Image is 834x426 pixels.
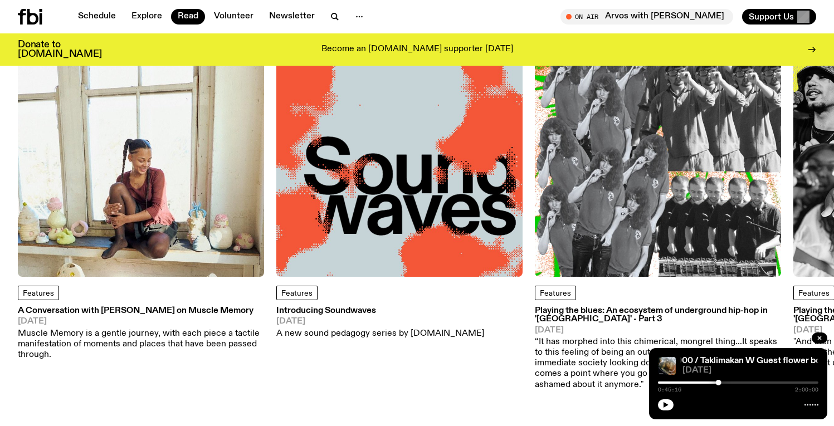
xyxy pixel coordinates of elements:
[658,387,681,393] span: 0:45:16
[795,387,818,393] span: 2:00:00
[535,337,781,390] p: “It has morphed into this chimerical, mongrel thing...It speaks to this feeling of being an outsi...
[749,12,794,22] span: Support Us
[535,307,781,324] h3: Playing the blues: An ecosystem of underground hip-hop in '[GEOGRAPHIC_DATA]' - Part 3
[71,9,123,25] a: Schedule
[18,317,264,326] span: [DATE]
[18,307,264,315] h3: A Conversation with [PERSON_NAME] on Muscle Memory
[23,290,54,297] span: Features
[276,307,484,339] a: Introducing Soundwaves[DATE]A new sound pedagogy series by [DOMAIN_NAME]
[171,9,205,25] a: Read
[682,366,818,375] span: [DATE]
[321,45,513,55] p: Become an [DOMAIN_NAME] supporter [DATE]
[18,307,264,360] a: A Conversation with [PERSON_NAME] on Muscle Memory[DATE]Muscle Memory is a gentle journey, with e...
[535,307,781,390] a: Playing the blues: An ecosystem of underground hip-hop in '[GEOGRAPHIC_DATA]' - Part 3[DATE]“It h...
[207,9,260,25] a: Volunteer
[276,307,484,315] h3: Introducing Soundwaves
[276,329,484,339] p: A new sound pedagogy series by [DOMAIN_NAME]
[540,290,571,297] span: Features
[535,326,781,335] span: [DATE]
[281,290,313,297] span: Features
[276,286,318,300] a: Features
[18,329,264,361] p: Muscle Memory is a gentle journey, with each piece a tactile manifestation of moments and places ...
[276,317,484,326] span: [DATE]
[742,9,816,25] button: Support Us
[18,40,102,59] h3: Donate to [DOMAIN_NAME]
[798,290,830,297] span: Features
[125,9,169,25] a: Explore
[18,286,59,300] a: Features
[262,9,321,25] a: Newsletter
[560,9,733,25] button: On AirArvos with [PERSON_NAME]
[535,286,576,300] a: Features
[276,31,523,277] img: The text Sound waves, with one word stacked upon another, in black text on a bluish-gray backgrou...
